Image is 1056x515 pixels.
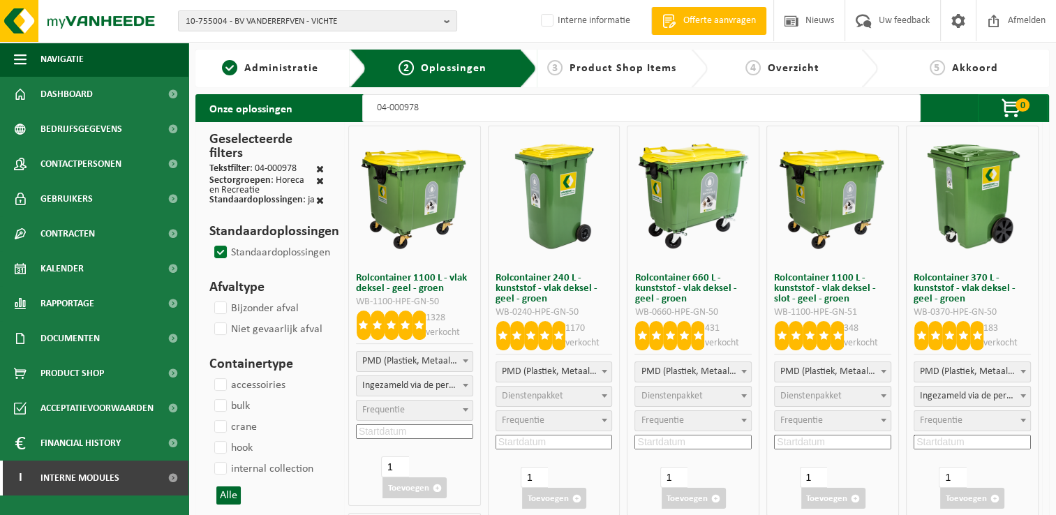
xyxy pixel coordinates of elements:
h3: Rolcontainer 660 L - kunststof - vlak deksel - geel - groen [634,273,752,304]
span: PMD (Plastiek, Metaal, Drankkartons) (bedrijven) [496,362,612,382]
div: : ja [209,195,315,207]
span: 5 [930,60,945,75]
p: 431 verkocht [704,321,752,350]
span: Rapportage [40,286,94,321]
span: 1 [222,60,237,75]
label: crane [211,417,257,438]
span: PMD (Plastiek, Metaal, Drankkartons) (bedrijven) [635,362,751,382]
span: 4 [745,60,761,75]
span: PMD (Plastiek, Metaal, Drankkartons) (bedrijven) [775,362,891,382]
a: 3Product Shop Items [544,60,680,77]
label: Niet gevaarlijk afval [211,319,322,340]
input: 1 [521,467,548,488]
p: 183 verkocht [983,321,1031,350]
span: PMD (Plastiek, Metaal, Drankkartons) (bedrijven) [914,362,1030,382]
button: Alle [216,486,241,505]
span: Contactpersonen [40,147,121,181]
img: WB-0660-HPE-GN-50 [634,137,752,255]
p: 1328 verkocht [426,311,473,340]
input: 1 [800,467,827,488]
span: Offerte aanvragen [680,14,759,28]
input: Startdatum [356,424,473,439]
h3: Geselecteerde filters [209,129,324,164]
label: bulk [211,396,250,417]
span: Akkoord [952,63,998,74]
a: 5Akkoord [885,60,1042,77]
span: PMD (Plastiek, Metaal, Drankkartons) (bedrijven) [914,361,1031,382]
input: 1 [939,467,966,488]
span: Navigatie [40,42,84,77]
span: 3 [547,60,563,75]
span: Dienstenpakket [641,391,702,401]
div: WB-0660-HPE-GN-50 [634,308,752,318]
h3: Rolcontainer 1100 L - vlak deksel - geel - groen [356,273,473,294]
img: WB-0370-HPE-GN-50 [913,137,1032,255]
h2: Onze oplossingen [195,94,306,122]
label: Bijzonder afval [211,298,299,319]
div: WB-0370-HPE-GN-50 [914,308,1031,318]
span: PMD (Plastiek, Metaal, Drankkartons) (bedrijven) [357,352,473,371]
span: Dienstenpakket [502,391,563,401]
span: Bedrijfsgegevens [40,112,122,147]
span: PMD (Plastiek, Metaal, Drankkartons) (bedrijven) [356,351,473,372]
label: Interne informatie [538,10,630,31]
div: WB-1100-HPE-GN-51 [774,308,891,318]
img: WB-0240-HPE-GN-50 [495,137,613,255]
span: I [14,461,27,495]
span: Dienstenpakket [780,391,842,401]
button: Toevoegen [522,488,586,509]
span: Financial History [40,426,121,461]
button: 10-755004 - BV VANDERERFVEN - VICHTE [178,10,457,31]
div: : 04-000978 [209,164,297,176]
span: Ingezameld via de perswagen (SP-M-000001) [356,375,473,396]
span: Ingezameld via de perswagen (SP-M-000001) [914,386,1031,407]
span: Ingezameld via de perswagen (SP-M-000001) [357,376,473,396]
label: hook [211,438,253,458]
button: Toevoegen [382,477,447,498]
span: 0 [1016,98,1029,112]
span: Product Shop [40,356,104,391]
a: Offerte aanvragen [651,7,766,35]
p: 348 verkocht [844,321,891,350]
span: Frequentie [920,415,962,426]
label: accessoiries [211,375,285,396]
a: 4Overzicht [715,60,851,77]
label: internal collection [211,458,313,479]
span: Product Shop Items [570,63,676,74]
a: 1Administratie [202,60,339,77]
input: 1 [660,467,687,488]
h3: Rolcontainer 240 L - kunststof - vlak deksel - geel - groen [496,273,613,304]
h3: Rolcontainer 370 L - kunststof - vlak deksel - geel - groen [914,273,1031,304]
span: Oplossingen [421,63,486,74]
span: Standaardoplossingen [209,195,303,205]
span: Contracten [40,216,95,251]
a: 2Oplossingen [377,60,510,77]
span: Dashboard [40,77,93,112]
span: Administratie [244,63,318,74]
span: Frequentie [502,415,544,426]
div: : Horeca en Recreatie [209,176,316,195]
span: Ingezameld via de perswagen (SP-M-000001) [914,387,1030,406]
span: Sectorgroepen [209,175,271,186]
span: PMD (Plastiek, Metaal, Drankkartons) (bedrijven) [634,361,752,382]
button: 0 [978,94,1048,122]
p: 1170 verkocht [565,321,613,350]
h3: Standaardoplossingen [209,221,324,242]
span: Tekstfilter [209,163,250,174]
span: 2 [399,60,414,75]
input: Zoeken [362,94,921,122]
span: Documenten [40,321,100,356]
span: Kalender [40,251,84,286]
input: Startdatum [496,435,613,449]
span: Interne modules [40,461,119,495]
span: Gebruikers [40,181,93,216]
button: Toevoegen [940,488,1004,509]
h3: Containertype [209,354,324,375]
input: Startdatum [634,435,752,449]
label: Standaardoplossingen [211,242,330,263]
span: Frequentie [780,415,823,426]
span: Overzicht [768,63,819,74]
input: 1 [381,456,408,477]
span: Frequentie [362,405,405,415]
input: Startdatum [774,435,891,449]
